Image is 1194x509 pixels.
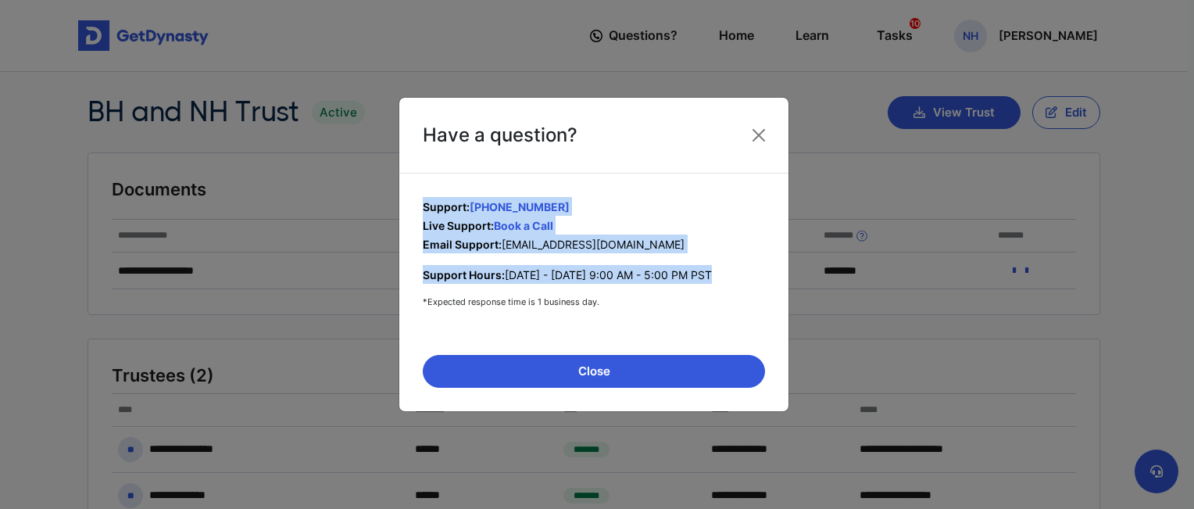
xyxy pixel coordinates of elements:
[423,355,765,388] button: Close
[502,238,685,251] span: [EMAIL_ADDRESS][DOMAIN_NAME]
[423,268,505,281] span: Support Hours:
[423,219,494,232] span: Live Support:
[423,121,577,149] div: Have a question?
[423,238,502,251] span: Email Support:
[494,219,553,232] a: Book a Call
[470,200,570,213] a: [PHONE_NUMBER]
[423,296,765,309] span: *Expected response time is 1 business day.
[746,123,771,148] button: Close
[505,268,712,281] span: [DATE] - [DATE] 9:00 AM - 5:00 PM PST
[423,200,470,213] span: Support:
